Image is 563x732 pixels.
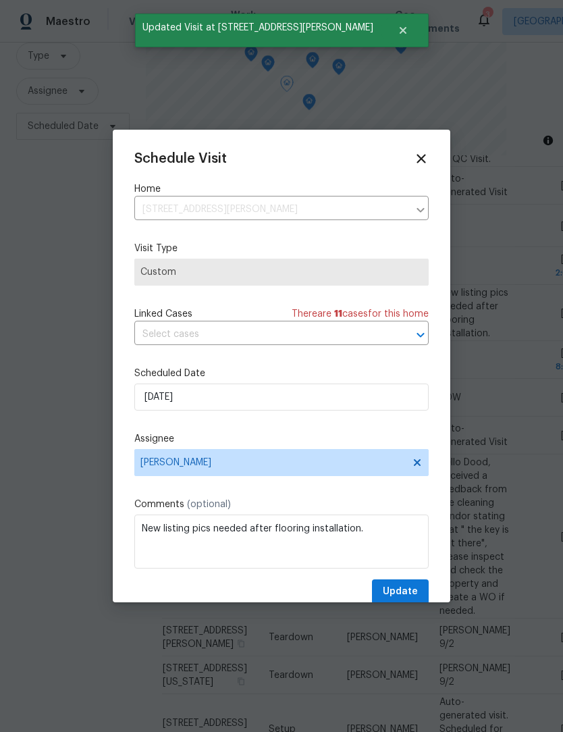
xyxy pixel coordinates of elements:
label: Home [134,182,429,196]
span: Updated Visit at [STREET_ADDRESS][PERSON_NAME] [135,14,381,42]
textarea: New listing pics needed after flooring installation. [134,515,429,569]
span: Schedule Visit [134,152,227,165]
button: Open [411,325,430,344]
button: Update [372,579,429,604]
span: Close [414,151,429,166]
input: Enter in an address [134,199,408,220]
span: (optional) [187,500,231,509]
label: Scheduled Date [134,367,429,380]
label: Assignee [134,432,429,446]
span: There are case s for this home [292,307,429,321]
label: Comments [134,498,429,511]
span: Update [383,583,418,600]
input: Select cases [134,324,391,345]
span: Custom [140,265,423,279]
span: [PERSON_NAME] [140,457,405,468]
button: Close [381,17,425,44]
input: M/D/YYYY [134,384,429,411]
label: Visit Type [134,242,429,255]
span: 11 [334,309,342,319]
span: Linked Cases [134,307,192,321]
